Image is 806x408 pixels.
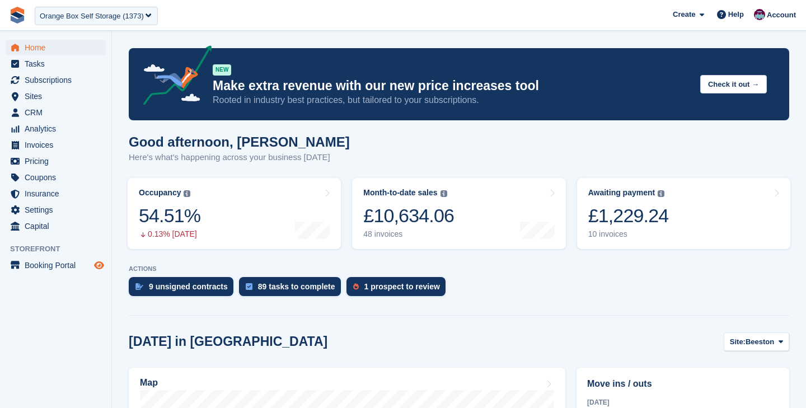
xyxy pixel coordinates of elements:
[213,94,691,106] p: Rooted in industry best practices, but tailored to your subscriptions.
[9,7,26,24] img: stora-icon-8386f47178a22dfd0bd8f6a31ec36ba5ce8667c1dd55bd0f319d3a0aa187defe.svg
[213,78,691,94] p: Make extra revenue with our new price increases tool
[588,188,655,198] div: Awaiting payment
[10,243,111,255] span: Storefront
[25,202,92,218] span: Settings
[239,277,346,302] a: 89 tasks to complete
[129,151,350,164] p: Here's what's happening across your business [DATE]
[6,40,106,55] a: menu
[6,121,106,137] a: menu
[587,397,779,407] div: [DATE]
[6,218,106,234] a: menu
[441,190,447,197] img: icon-info-grey-7440780725fd019a000dd9b08b2336e03edf1995a4989e88bcd33f0948082b44.svg
[25,56,92,72] span: Tasks
[700,75,767,93] button: Check it out →
[658,190,664,197] img: icon-info-grey-7440780725fd019a000dd9b08b2336e03edf1995a4989e88bcd33f0948082b44.svg
[673,9,695,20] span: Create
[246,283,252,290] img: task-75834270c22a3079a89374b754ae025e5fb1db73e45f91037f5363f120a921f8.svg
[129,277,239,302] a: 9 unsigned contracts
[25,257,92,273] span: Booking Portal
[587,377,779,391] h2: Move ins / outs
[25,153,92,169] span: Pricing
[6,56,106,72] a: menu
[767,10,796,21] span: Account
[6,257,106,273] a: menu
[730,336,746,348] span: Site:
[92,259,106,272] a: Preview store
[364,282,440,291] div: 1 prospect to review
[25,218,92,234] span: Capital
[139,204,200,227] div: 54.51%
[129,134,350,149] h1: Good afternoon, [PERSON_NAME]
[6,88,106,104] a: menu
[25,121,92,137] span: Analytics
[25,40,92,55] span: Home
[129,334,327,349] h2: [DATE] in [GEOGRAPHIC_DATA]
[6,202,106,218] a: menu
[25,186,92,201] span: Insurance
[363,229,454,239] div: 48 invoices
[6,170,106,185] a: menu
[346,277,451,302] a: 1 prospect to review
[728,9,744,20] span: Help
[134,45,212,109] img: price-adjustments-announcement-icon-8257ccfd72463d97f412b2fc003d46551f7dbcb40ab6d574587a9cd5c0d94...
[352,178,565,249] a: Month-to-date sales £10,634.06 48 invoices
[135,283,143,290] img: contract_signature_icon-13c848040528278c33f63329250d36e43548de30e8caae1d1a13099fd9432cc5.svg
[754,9,765,20] img: Brian Young
[25,137,92,153] span: Invoices
[258,282,335,291] div: 89 tasks to complete
[746,336,774,348] span: Beeston
[363,188,437,198] div: Month-to-date sales
[6,72,106,88] a: menu
[724,332,789,351] button: Site: Beeston
[129,265,789,273] p: ACTIONS
[184,190,190,197] img: icon-info-grey-7440780725fd019a000dd9b08b2336e03edf1995a4989e88bcd33f0948082b44.svg
[588,229,669,239] div: 10 invoices
[140,378,158,388] h2: Map
[40,11,144,22] div: Orange Box Self Storage (1373)
[363,204,454,227] div: £10,634.06
[149,282,228,291] div: 9 unsigned contracts
[577,178,790,249] a: Awaiting payment £1,229.24 10 invoices
[353,283,359,290] img: prospect-51fa495bee0391a8d652442698ab0144808aea92771e9ea1ae160a38d050c398.svg
[25,170,92,185] span: Coupons
[25,72,92,88] span: Subscriptions
[213,64,231,76] div: NEW
[25,88,92,104] span: Sites
[6,137,106,153] a: menu
[588,204,669,227] div: £1,229.24
[139,188,181,198] div: Occupancy
[6,105,106,120] a: menu
[6,153,106,169] a: menu
[139,229,200,239] div: 0.13% [DATE]
[25,105,92,120] span: CRM
[128,178,341,249] a: Occupancy 54.51% 0.13% [DATE]
[6,186,106,201] a: menu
